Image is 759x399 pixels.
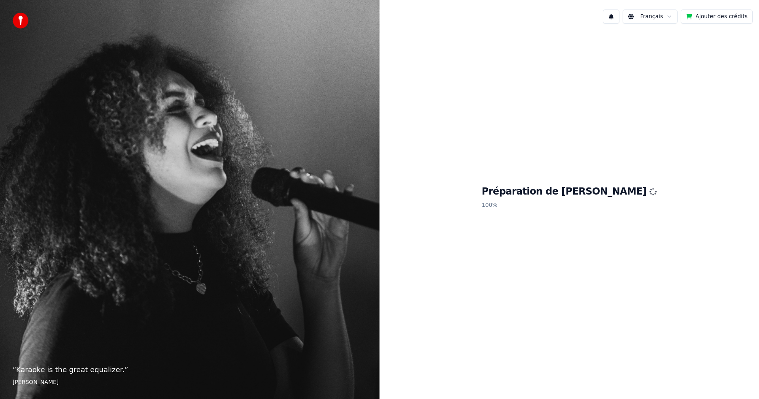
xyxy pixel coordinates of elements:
footer: [PERSON_NAME] [13,378,367,386]
p: “ Karaoke is the great equalizer. ” [13,364,367,375]
button: Ajouter des crédits [681,9,753,24]
p: 100 % [482,198,657,212]
img: youka [13,13,28,28]
h1: Préparation de [PERSON_NAME] [482,185,657,198]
